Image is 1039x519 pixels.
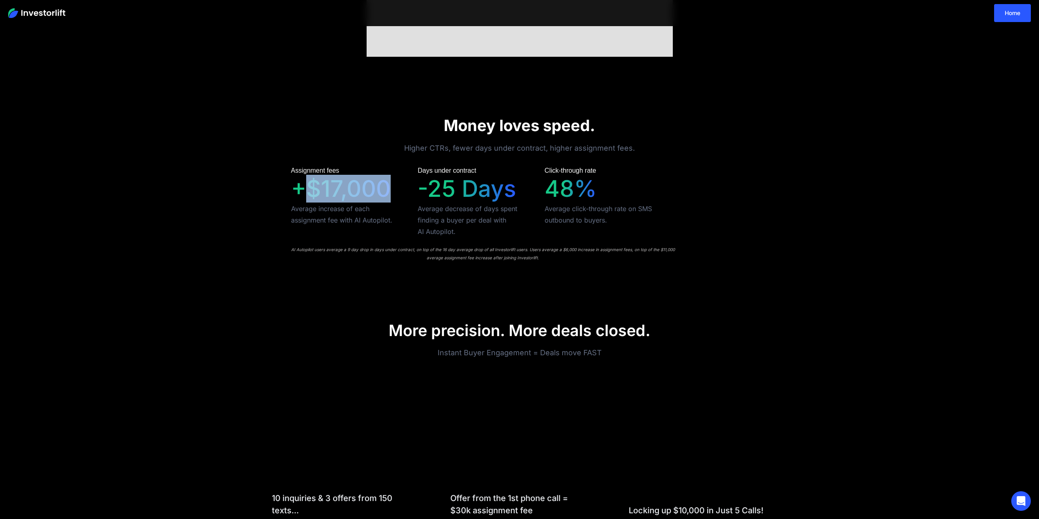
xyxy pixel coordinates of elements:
div: Average increase of each assignment fee with AI Autopilot. [291,203,403,226]
div: Locking up $10,000 in Just 5 Calls! [629,504,763,517]
div: Average click-through rate on SMS outbound to buyers. [545,203,657,226]
strong: Money loves speed. [444,116,595,135]
h2: More precision. More deals closed. [258,321,781,341]
a: Home [994,4,1031,22]
iframe: Wholesaler makes $30k in five minutes... [450,378,589,482]
div: +$17,000 [291,175,391,203]
div: Instant Buyer Engagement = Deals move FAST [258,347,781,358]
div: Average decrease of days spent finding a buyer per deal with AI Autopilot. [418,203,530,237]
div: -25 Days [418,175,516,203]
div: Click-through rate [545,167,596,175]
iframe: AI Autopilot Marketing Campaigns: From First Deal to 10K in Just 5 Calls! [629,378,767,456]
div: 48% [545,175,597,203]
div: Open Intercom Messenger [1011,491,1031,511]
div: Offer from the 1st phone call = $30k assignment fee [450,492,589,517]
div: 10 inquiries & 3 offers from 150 texts... [272,492,410,517]
div: Days under contract [418,167,476,175]
div: Assignment fees [291,167,339,175]
iframe: Investorlift's POWERFUL new AI 🔧 [272,378,410,482]
div: AI Autopilot users average a 9 day drop in days under contract, on top of the 16 day average drop... [291,245,675,262]
div: Higher CTRs, fewer days under contract, higher assignment fees. [258,143,781,154]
